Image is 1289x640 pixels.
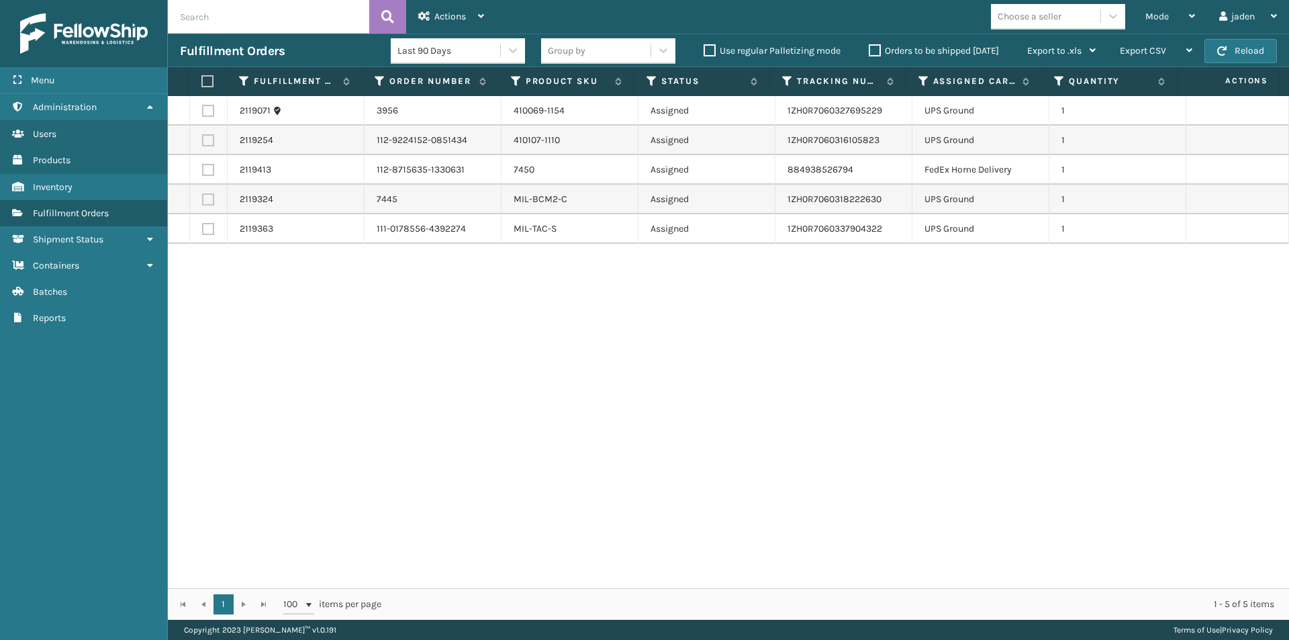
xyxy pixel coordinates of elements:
span: Export to .xls [1027,45,1082,56]
div: Choose a seller [998,9,1061,24]
a: 410107-1110 [514,134,560,146]
span: Fulfillment Orders [33,208,109,219]
a: 1ZH0R7060316105823 [787,134,879,146]
a: 2119071 [240,104,271,118]
span: Reports [33,312,66,324]
label: Fulfillment Order Id [254,75,336,87]
td: 112-9224152-0851434 [365,126,502,155]
label: Product SKU [526,75,608,87]
td: 7445 [365,185,502,214]
a: 2119363 [240,222,273,236]
span: Actions [1182,70,1276,92]
h3: Fulfillment Orders [180,43,285,59]
span: Containers [33,260,79,271]
td: 111-0178556-4392274 [365,214,502,244]
span: Actions [434,11,466,22]
label: Quantity [1069,75,1151,87]
span: 100 [283,598,303,611]
a: 410069-1154 [514,105,565,116]
td: 1 [1049,185,1186,214]
label: Status [661,75,744,87]
a: 1 [213,594,234,614]
span: Products [33,154,70,166]
td: 3956 [365,96,502,126]
span: Menu [31,75,54,86]
a: MIL-BCM2-C [514,193,567,205]
span: Inventory [33,181,73,193]
div: 1 - 5 of 5 items [400,598,1274,611]
span: Users [33,128,56,140]
td: Assigned [638,126,775,155]
a: 884938526794 [787,164,853,175]
td: UPS Ground [912,126,1049,155]
td: Assigned [638,96,775,126]
a: 2119413 [240,163,271,177]
td: FedEx Home Delivery [912,155,1049,185]
span: Export CSV [1120,45,1166,56]
td: 1 [1049,214,1186,244]
div: | [1174,620,1273,640]
label: Use regular Palletizing mode [704,45,841,56]
button: Reload [1204,39,1277,63]
img: logo [20,13,148,54]
span: Shipment Status [33,234,103,245]
a: MIL-TAC-S [514,223,557,234]
td: 1 [1049,96,1186,126]
td: Assigned [638,185,775,214]
a: Privacy Policy [1222,625,1273,635]
td: 1 [1049,155,1186,185]
a: 1ZH0R7060318222630 [787,193,881,205]
a: 2119324 [240,193,273,206]
a: 1ZH0R7060337904322 [787,223,882,234]
td: UPS Ground [912,96,1049,126]
a: Terms of Use [1174,625,1220,635]
div: Last 90 Days [397,44,502,58]
span: items per page [283,594,381,614]
label: Orders to be shipped [DATE] [869,45,999,56]
a: 7450 [514,164,534,175]
span: Batches [33,286,67,298]
td: Assigned [638,155,775,185]
label: Order Number [389,75,472,87]
a: 1ZH0R7060327695229 [787,105,882,116]
div: Group by [548,44,585,58]
td: 1 [1049,126,1186,155]
a: 2119254 [240,134,273,147]
td: Assigned [638,214,775,244]
p: Copyright 2023 [PERSON_NAME]™ v 1.0.191 [184,620,336,640]
td: UPS Ground [912,185,1049,214]
td: UPS Ground [912,214,1049,244]
label: Assigned Carrier Service [933,75,1016,87]
label: Tracking Number [797,75,879,87]
span: Mode [1145,11,1169,22]
td: 112-8715635-1330631 [365,155,502,185]
span: Administration [33,101,97,113]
